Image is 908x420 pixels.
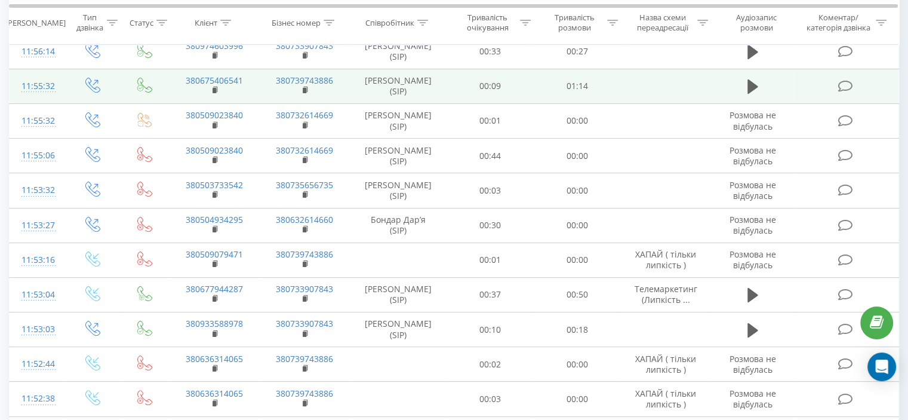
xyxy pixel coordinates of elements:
td: 00:00 [534,243,620,277]
td: 00:00 [534,103,620,138]
td: 00:27 [534,34,620,69]
span: Розмова не відбулась [730,249,776,271]
div: Клієнт [195,17,217,27]
td: ХАПАЙ ( тільки липкість ) [620,382,710,416]
td: [PERSON_NAME] (SIP) [350,103,447,138]
td: [PERSON_NAME] (SIP) [350,34,447,69]
td: ХАПАЙ ( тільки липкість ) [620,347,710,382]
td: 00:44 [447,139,534,173]
div: Статус [130,17,153,27]
div: Аудіозапис розмови [722,13,792,33]
a: 380503733542 [186,179,243,191]
a: 380739743886 [276,249,333,260]
a: 380733907843 [276,40,333,51]
td: 00:00 [534,208,620,243]
div: 11:53:27 [21,214,53,237]
td: Бондар Дарʼя (SIP) [350,208,447,243]
td: [PERSON_NAME] (SIP) [350,277,447,312]
td: 00:03 [447,173,534,208]
a: 380933588978 [186,318,243,329]
a: 380739743886 [276,75,333,86]
td: 00:50 [534,277,620,312]
div: 11:56:14 [21,40,53,63]
a: 380739743886 [276,353,333,364]
td: 00:00 [534,347,620,382]
a: 380732614669 [276,109,333,121]
td: ХАПАЙ ( тільки липкість ) [620,243,710,277]
td: [PERSON_NAME] (SIP) [350,312,447,347]
div: 11:55:32 [21,109,53,133]
td: 00:01 [447,103,534,138]
div: Назва схеми переадресації [632,13,694,33]
td: 00:09 [447,69,534,103]
td: [PERSON_NAME] (SIP) [350,69,447,103]
td: [PERSON_NAME] (SIP) [350,173,447,208]
a: 380974603996 [186,40,243,51]
span: Розмова не відбулась [730,179,776,201]
td: 00:37 [447,277,534,312]
span: Розмова не відбулась [730,353,776,375]
div: Open Intercom Messenger [867,352,896,381]
td: 00:00 [534,173,620,208]
div: Коментар/категорія дзвінка [803,13,873,33]
a: 380739743886 [276,388,333,399]
a: 380509023840 [186,109,243,121]
span: Телемаркетинг (Липкість ... [635,283,697,305]
div: 11:55:06 [21,144,53,167]
div: 11:55:32 [21,75,53,98]
div: Співробітник [365,17,414,27]
a: 380509023840 [186,145,243,156]
span: Розмова не відбулась [730,109,776,131]
span: Розмова не відбулась [730,145,776,167]
a: 380636314065 [186,388,243,399]
a: 380632614660 [276,214,333,225]
td: 00:18 [534,312,620,347]
div: Тривалість розмови [544,13,604,33]
a: 380732614669 [276,145,333,156]
td: 00:02 [447,347,534,382]
div: 11:53:16 [21,249,53,272]
td: 01:14 [534,69,620,103]
div: 11:53:32 [21,179,53,202]
span: Розмова не відбулась [730,388,776,410]
div: 11:53:04 [21,283,53,306]
td: 00:30 [447,208,534,243]
td: 00:01 [447,243,534,277]
td: 00:00 [534,382,620,416]
a: 380735656735 [276,179,333,191]
a: 380636314065 [186,353,243,364]
td: [PERSON_NAME] (SIP) [350,139,447,173]
a: 380733907843 [276,318,333,329]
td: 00:33 [447,34,534,69]
div: Тип дзвінка [75,13,103,33]
div: 11:52:38 [21,387,53,410]
a: 380677944287 [186,283,243,295]
a: 380509079471 [186,249,243,260]
div: Бізнес номер [272,17,321,27]
a: 380675406541 [186,75,243,86]
div: [PERSON_NAME] [5,17,66,27]
div: 11:52:44 [21,352,53,376]
div: Тривалість очікування [458,13,518,33]
td: 00:03 [447,382,534,416]
td: 00:00 [534,139,620,173]
span: Розмова не відбулась [730,214,776,236]
a: 380504934295 [186,214,243,225]
td: 00:10 [447,312,534,347]
div: 11:53:03 [21,318,53,341]
a: 380733907843 [276,283,333,295]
